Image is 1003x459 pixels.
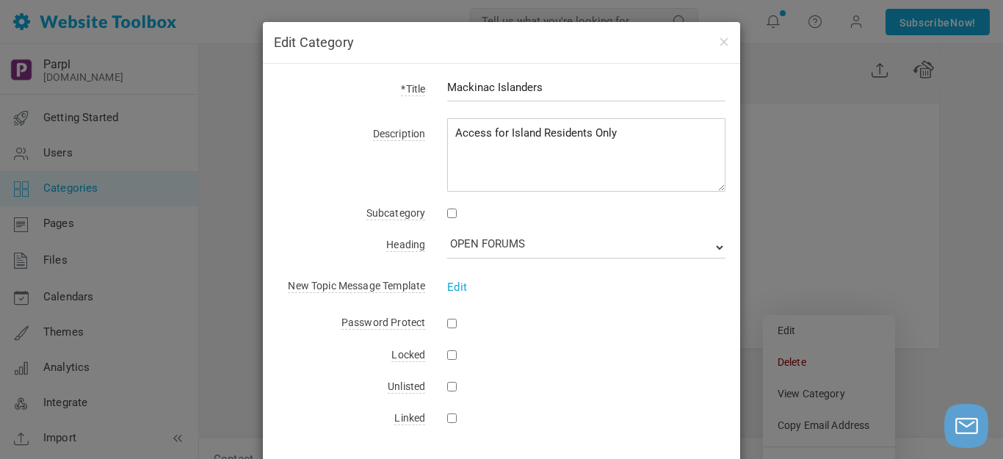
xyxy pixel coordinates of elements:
span: *Title [401,83,425,96]
span: Password Protect [341,317,425,330]
span: Unlisted [388,380,425,394]
a: Edit [447,281,467,294]
span: Heading [386,239,425,252]
span: Subcategory [366,207,426,220]
span: Description [373,128,426,141]
textarea: Access for Island Residents Only [447,118,725,192]
span: Locked [391,349,425,362]
h4: Edit Category [274,33,729,52]
span: New Topic Message Template [288,280,425,293]
button: Launch chat [944,404,988,448]
span: Linked [394,412,425,425]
